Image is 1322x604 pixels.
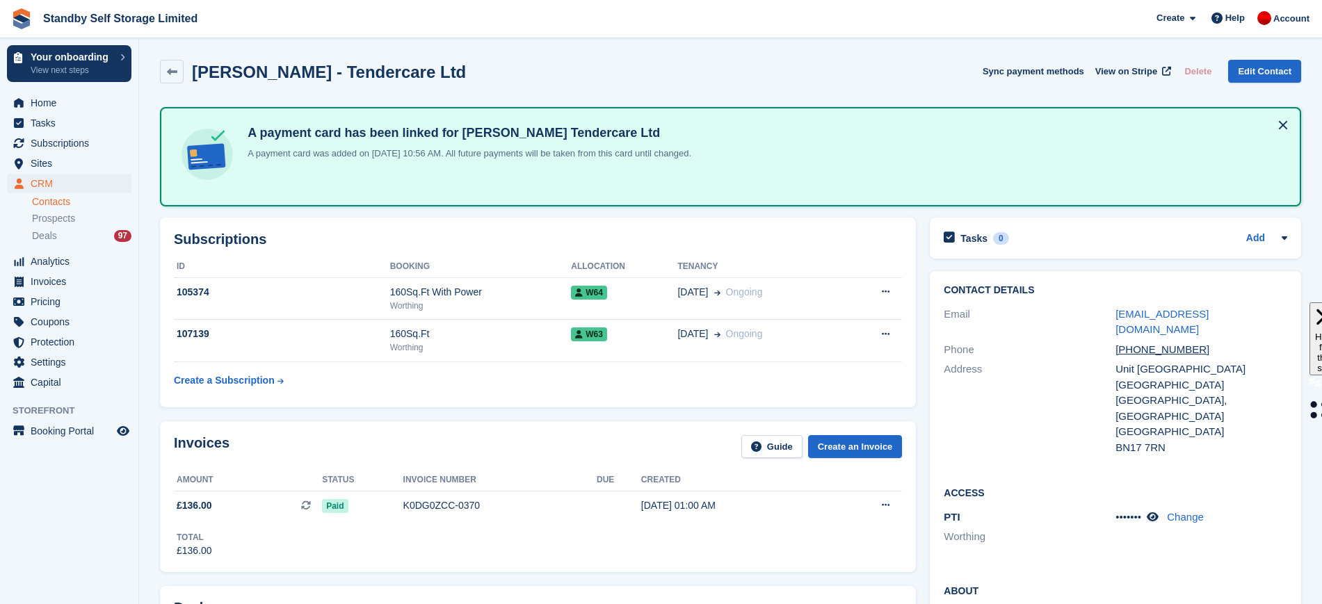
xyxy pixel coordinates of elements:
[174,373,275,388] div: Create a Subscription
[1257,11,1271,25] img: Aaron Winter
[7,93,131,113] a: menu
[7,174,131,193] a: menu
[390,300,572,312] div: Worthing
[322,469,403,491] th: Status
[31,312,114,332] span: Coupons
[1115,424,1287,440] div: [GEOGRAPHIC_DATA]
[7,252,131,271] a: menu
[174,327,390,341] div: 107139
[944,361,1115,455] div: Address
[944,285,1287,296] h2: Contact Details
[31,52,113,62] p: Your onboarding
[31,373,114,392] span: Capital
[1167,511,1204,523] a: Change
[31,292,114,311] span: Pricing
[7,292,131,311] a: menu
[38,7,203,30] a: Standby Self Storage Limited
[944,529,1115,545] li: Worthing
[177,531,212,544] div: Total
[115,423,131,439] a: Preview store
[808,435,903,458] a: Create an Invoice
[32,229,131,243] a: Deals 97
[31,174,114,193] span: CRM
[1115,343,1221,355] a: [PHONE_NUMBER]
[741,435,803,458] a: Guide
[960,232,988,245] h2: Tasks
[174,469,322,491] th: Amount
[390,285,572,300] div: 160Sq.Ft With Power
[1115,377,1287,393] div: [GEOGRAPHIC_DATA]
[403,498,597,513] div: K0DG0ZCC-0370
[403,469,597,491] th: Invoice number
[726,328,763,339] span: Ongoing
[192,63,466,81] h2: [PERSON_NAME] - Tendercare Ltd
[174,285,390,300] div: 105374
[242,147,691,161] p: A payment card was added on [DATE] 10:56 AM. All future payments will be taken from this card unt...
[944,485,1287,499] h2: Access
[7,332,131,352] a: menu
[32,211,131,226] a: Prospects
[1115,440,1287,456] div: BN17 7RN
[1090,60,1174,83] a: View on Stripe
[32,195,131,209] a: Contacts
[641,498,829,513] div: [DATE] 01:00 AM
[944,511,960,523] span: PTI
[7,113,131,133] a: menu
[178,125,236,183] img: card-linked-ebf98d0992dc2aeb22e95c0e3c79077019eb2392cfd83c6a337811c24bc77127.svg
[31,113,114,133] span: Tasks
[983,60,1084,83] button: Sync payment methods
[31,332,114,352] span: Protection
[390,341,572,354] div: Worthing
[242,125,691,141] h4: A payment card has been linked for [PERSON_NAME] Tendercare Ltd
[1273,12,1309,26] span: Account
[571,327,607,341] span: W63
[174,231,902,247] h2: Subscriptions
[7,312,131,332] a: menu
[31,272,114,291] span: Invoices
[1115,308,1209,336] a: [EMAIL_ADDRESS][DOMAIN_NAME]
[13,404,138,418] span: Storefront
[390,327,572,341] div: 160Sq.Ft
[944,342,1115,358] div: Phone
[7,45,131,82] a: Your onboarding View next steps
[726,286,763,297] span: Ongoing
[597,469,641,491] th: Due
[31,154,114,173] span: Sites
[31,252,114,271] span: Analytics
[31,421,114,441] span: Booking Portal
[1156,11,1184,25] span: Create
[7,272,131,291] a: menu
[390,256,572,278] th: Booking
[31,93,114,113] span: Home
[174,435,229,458] h2: Invoices
[1179,60,1217,83] button: Delete
[31,64,113,76] p: View next steps
[32,212,75,225] span: Prospects
[944,307,1115,338] div: Email
[7,373,131,392] a: menu
[114,230,131,242] div: 97
[1115,361,1287,377] div: Unit [GEOGRAPHIC_DATA]
[31,352,114,372] span: Settings
[1228,60,1301,83] a: Edit Contact
[11,8,32,29] img: stora-icon-8386f47178a22dfd0bd8f6a31ec36ba5ce8667c1dd55bd0f319d3a0aa187defe.svg
[322,499,348,513] span: Paid
[1246,231,1265,247] a: Add
[1115,393,1287,424] div: [GEOGRAPHIC_DATA], [GEOGRAPHIC_DATA]
[677,256,844,278] th: Tenancy
[571,286,607,300] span: W64
[944,583,1287,597] h2: About
[7,133,131,153] a: menu
[31,133,114,153] span: Subscriptions
[7,421,131,441] a: menu
[174,256,390,278] th: ID
[174,368,284,393] a: Create a Subscription
[641,469,829,491] th: Created
[7,154,131,173] a: menu
[1225,11,1245,25] span: Help
[32,229,57,243] span: Deals
[1115,511,1141,523] span: •••••••
[571,256,677,278] th: Allocation
[677,285,708,300] span: [DATE]
[1095,65,1157,79] span: View on Stripe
